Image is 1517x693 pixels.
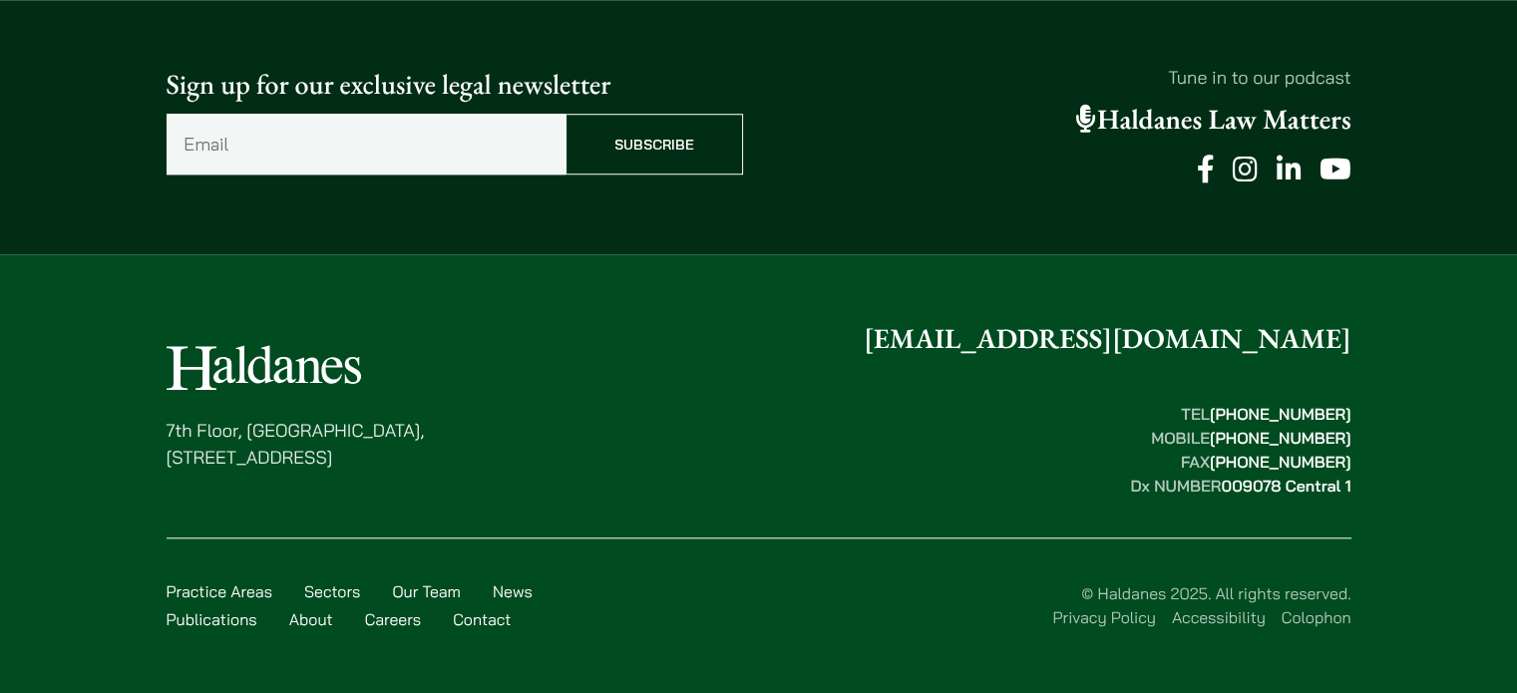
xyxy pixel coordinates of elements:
a: Sectors [304,581,360,601]
p: Sign up for our exclusive legal newsletter [167,64,743,106]
a: Contact [453,609,511,629]
input: Subscribe [566,114,743,174]
a: Colophon [1282,607,1351,627]
img: Logo of Haldanes [167,345,361,390]
div: © Haldanes 2025. All rights reserved. [562,581,1351,629]
strong: TEL MOBILE FAX Dx NUMBER [1130,404,1350,496]
p: 7th Floor, [GEOGRAPHIC_DATA], [STREET_ADDRESS] [167,417,425,471]
input: Email [167,114,566,174]
a: Practice Areas [167,581,272,601]
mark: 009078 Central 1 [1221,476,1350,496]
a: Haldanes Law Matters [1076,102,1351,138]
a: Careers [365,609,422,629]
a: Publications [167,609,257,629]
a: [EMAIL_ADDRESS][DOMAIN_NAME] [864,321,1351,357]
a: News [493,581,533,601]
mark: [PHONE_NUMBER] [1210,428,1351,448]
a: Accessibility [1172,607,1266,627]
a: Privacy Policy [1052,607,1155,627]
mark: [PHONE_NUMBER] [1210,404,1351,424]
mark: [PHONE_NUMBER] [1210,452,1351,472]
p: Tune in to our podcast [775,64,1351,91]
a: About [289,609,333,629]
a: Our Team [392,581,461,601]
